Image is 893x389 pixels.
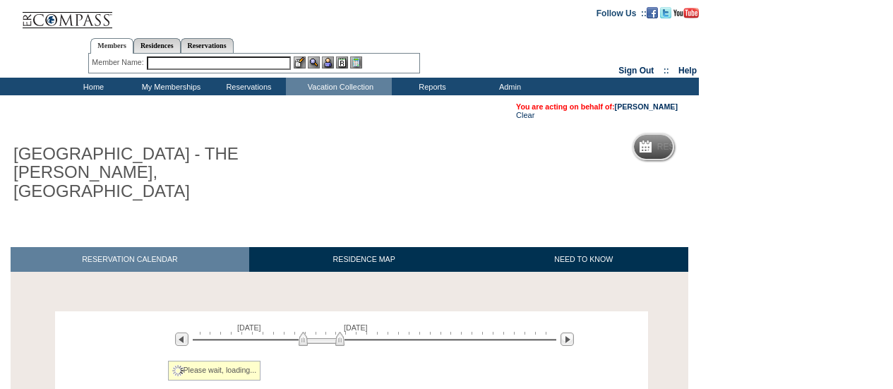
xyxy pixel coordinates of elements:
a: Follow us on Twitter [660,8,671,16]
img: Impersonate [322,56,334,68]
a: RESERVATION CALENDAR [11,247,249,272]
div: Member Name: [92,56,146,68]
img: b_calculator.gif [350,56,362,68]
img: Follow us on Twitter [660,7,671,18]
td: Home [53,78,131,95]
a: Subscribe to our YouTube Channel [673,8,699,16]
img: Subscribe to our YouTube Channel [673,8,699,18]
img: Become our fan on Facebook [647,7,658,18]
a: NEED TO KNOW [479,247,688,272]
img: Next [561,333,574,346]
td: Follow Us :: [597,7,647,18]
img: spinner2.gif [172,365,184,376]
a: Members [90,38,133,54]
span: [DATE] [344,323,368,332]
a: RESIDENCE MAP [249,247,479,272]
a: [PERSON_NAME] [615,102,678,111]
a: Reservations [181,38,234,53]
td: Reports [392,78,469,95]
td: Admin [469,78,547,95]
h5: Reservation Calendar [657,143,765,152]
td: My Memberships [131,78,208,95]
td: Reservations [208,78,286,95]
img: b_edit.gif [294,56,306,68]
span: [DATE] [237,323,261,332]
a: Sign Out [618,66,654,76]
img: Previous [175,333,188,346]
td: Vacation Collection [286,78,392,95]
span: :: [664,66,669,76]
img: Reservations [336,56,348,68]
a: Help [678,66,697,76]
span: You are acting on behalf of: [516,102,678,111]
a: Clear [516,111,534,119]
a: Become our fan on Facebook [647,8,658,16]
div: Please wait, loading... [168,361,261,381]
a: Residences [133,38,181,53]
img: View [308,56,320,68]
h1: [GEOGRAPHIC_DATA] - THE [PERSON_NAME], [GEOGRAPHIC_DATA] [11,142,327,203]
